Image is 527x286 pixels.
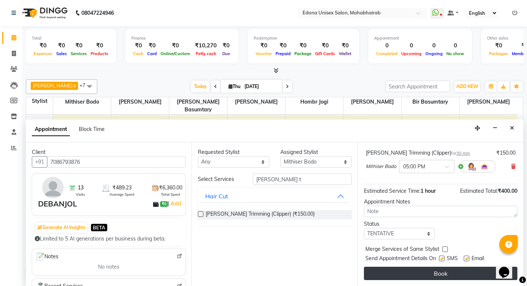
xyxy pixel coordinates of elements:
div: 0 [399,41,423,50]
div: ₹0 [145,41,159,50]
span: +7 [80,82,91,88]
div: ₹0 [337,41,353,50]
button: ADD NEW [455,81,480,92]
span: Online/Custom [159,51,192,56]
button: Close [507,122,517,134]
div: DEBANJOL [38,198,77,209]
span: Block Time [79,126,105,132]
input: Search Appointment [385,81,450,92]
span: [PERSON_NAME] Basumtary [169,97,227,114]
div: ₹0 [89,41,110,50]
img: Hairdresser.png [467,162,476,171]
span: Notes [35,252,58,262]
div: ₹0 [313,41,337,50]
div: Redemption [254,35,353,41]
div: [PERSON_NAME] Trimming (Clipper) [366,149,470,157]
span: Cash [131,51,145,56]
img: logo [19,3,70,23]
span: Appointment [32,123,70,136]
div: Hair Cut [205,192,228,201]
span: Card [145,51,159,56]
span: Completed [374,51,399,56]
span: Thu [227,84,242,89]
span: ₹6,360.00 [159,184,182,192]
span: Estimated Service Time: [364,188,420,194]
span: Expenses [32,51,54,56]
div: ₹0 [274,41,293,50]
span: Today [191,81,210,92]
span: Mithiser Bodo [53,97,111,107]
a: Add [169,199,182,208]
span: Email [472,255,484,264]
b: 08047224946 [81,3,114,23]
div: Total [32,35,110,41]
button: Generate AI Insights [36,222,87,233]
img: avatar [42,177,64,198]
span: Prepaid [274,51,293,56]
span: Visits [76,192,85,197]
span: Services [69,51,89,56]
span: Petty cash [194,51,218,56]
div: ₹0 [254,41,274,50]
span: Merge Services of Same Stylist [365,245,439,255]
span: | [168,199,182,208]
div: Limited to 5 AI generations per business during beta. [35,235,183,243]
div: ₹0 [293,41,313,50]
div: ₹0 [32,41,54,50]
input: Search by Name/Mobile/Email/Code [47,156,186,168]
span: Products [89,51,110,56]
span: BETA [91,224,107,231]
span: Estimated Total: [460,188,498,194]
span: Sales [54,51,69,56]
div: ₹0 [69,41,89,50]
span: [PERSON_NAME] [344,97,401,107]
div: ₹0 [159,41,192,50]
span: Wallet [337,51,353,56]
div: Select Services [192,175,247,183]
span: Hombr Jogi [286,97,343,107]
span: Total Spent [161,192,180,197]
span: Ongoing [423,51,445,56]
span: ₹0 [160,201,168,207]
span: Packages [487,51,510,56]
input: Search by service name [253,174,352,185]
div: ₹0 [131,41,145,50]
small: for [451,151,470,156]
span: Mithiser Bodo [366,163,396,170]
div: Finance [131,35,233,41]
span: [PERSON_NAME] [227,97,285,107]
span: Due [220,51,232,56]
span: Package [293,51,313,56]
img: Interior.png [480,162,489,171]
button: Hair Cut [201,189,348,203]
div: 0 [445,41,466,50]
span: [PERSON_NAME] [33,83,72,88]
div: ₹0 [220,41,233,50]
span: [PERSON_NAME] Trimming (Clipper) (₹150.00) [206,210,315,219]
span: Bir Basumtary [402,97,459,107]
div: ₹0 [54,41,69,50]
span: [PERSON_NAME] [460,97,518,107]
div: 0 [423,41,445,50]
span: 1 hour [420,188,436,194]
button: +91 [32,156,47,168]
div: Requested Stylist [198,148,269,156]
span: No notes [98,263,119,271]
span: Upcoming [399,51,423,56]
span: ADD NEW [456,84,478,89]
a: x [72,83,76,88]
span: 30 min [456,151,470,156]
button: Book [364,267,517,280]
span: Voucher [254,51,274,56]
div: ₹10,270 [192,41,220,50]
span: ₹400.00 [498,188,517,194]
div: ₹0 [487,41,510,50]
div: Appointment [374,35,466,41]
div: Status [364,220,435,228]
span: ₹489.23 [112,184,132,192]
span: Gift Cards [313,51,337,56]
span: [PERSON_NAME] [111,97,169,107]
div: Appointment Notes [364,198,517,206]
iframe: chat widget [496,256,520,279]
div: Assigned Stylist [280,148,352,156]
